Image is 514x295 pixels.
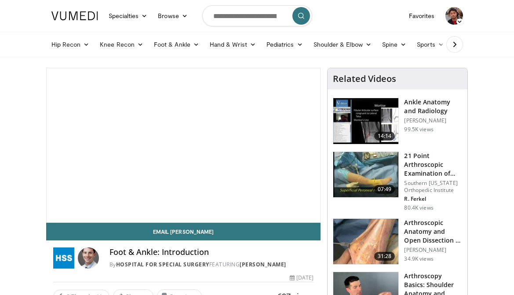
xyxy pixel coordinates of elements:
[333,152,398,198] img: d2937c76-94b7-4d20-9de4-1c4e4a17f51d.150x105_q85_crop-smart_upscale.jpg
[404,180,462,194] p: Southern [US_STATE] Orthopedic Institute
[202,5,312,26] input: Search topics, interventions
[404,195,462,203] p: R. Ferkel
[333,219,398,265] img: widescreen_open_anatomy_100000664_3.jpg.150x105_q85_crop-smart_upscale.jpg
[404,255,433,262] p: 34.9K views
[333,74,396,84] h4: Related Videos
[290,274,314,282] div: [DATE]
[404,218,462,245] h3: Arthroscopic Anatomy and Open Dissection of the Foot & Ankle
[240,261,286,268] a: [PERSON_NAME]
[404,151,462,178] h3: 21 Point Arthroscopic Examination of the Ankle
[78,247,99,269] img: Avatar
[153,7,193,25] a: Browse
[308,36,377,53] a: Shoulder & Elbow
[95,36,149,53] a: Knee Recon
[374,252,395,261] span: 31:28
[103,7,153,25] a: Specialties
[261,36,308,53] a: Pediatrics
[204,36,261,53] a: Hand & Wrist
[46,36,95,53] a: Hip Recon
[404,204,433,211] p: 80.4K views
[412,36,449,53] a: Sports
[374,185,395,194] span: 07:49
[333,151,462,211] a: 07:49 21 Point Arthroscopic Examination of the Ankle Southern [US_STATE] Orthopedic Institute R. ...
[404,7,440,25] a: Favorites
[377,36,412,53] a: Spine
[404,247,462,254] p: [PERSON_NAME]
[47,68,321,222] video-js: Video Player
[116,261,209,268] a: Hospital for Special Surgery
[404,126,433,133] p: 99.5K views
[404,117,462,124] p: [PERSON_NAME]
[333,98,462,144] a: 14:14 Ankle Anatomy and Radiology [PERSON_NAME] 99.5K views
[374,132,395,140] span: 14:14
[149,36,204,53] a: Foot & Ankle
[51,11,98,20] img: VuMedi Logo
[445,7,463,25] img: Avatar
[46,223,321,240] a: Email [PERSON_NAME]
[109,261,314,269] div: By FEATURING
[333,98,398,144] img: d079e22e-f623-40f6-8657-94e85635e1da.150x105_q85_crop-smart_upscale.jpg
[53,247,74,269] img: Hospital for Special Surgery
[333,218,462,265] a: 31:28 Arthroscopic Anatomy and Open Dissection of the Foot & Ankle [PERSON_NAME] 34.9K views
[109,247,314,257] h4: Foot & Ankle: Introduction
[404,98,462,115] h3: Ankle Anatomy and Radiology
